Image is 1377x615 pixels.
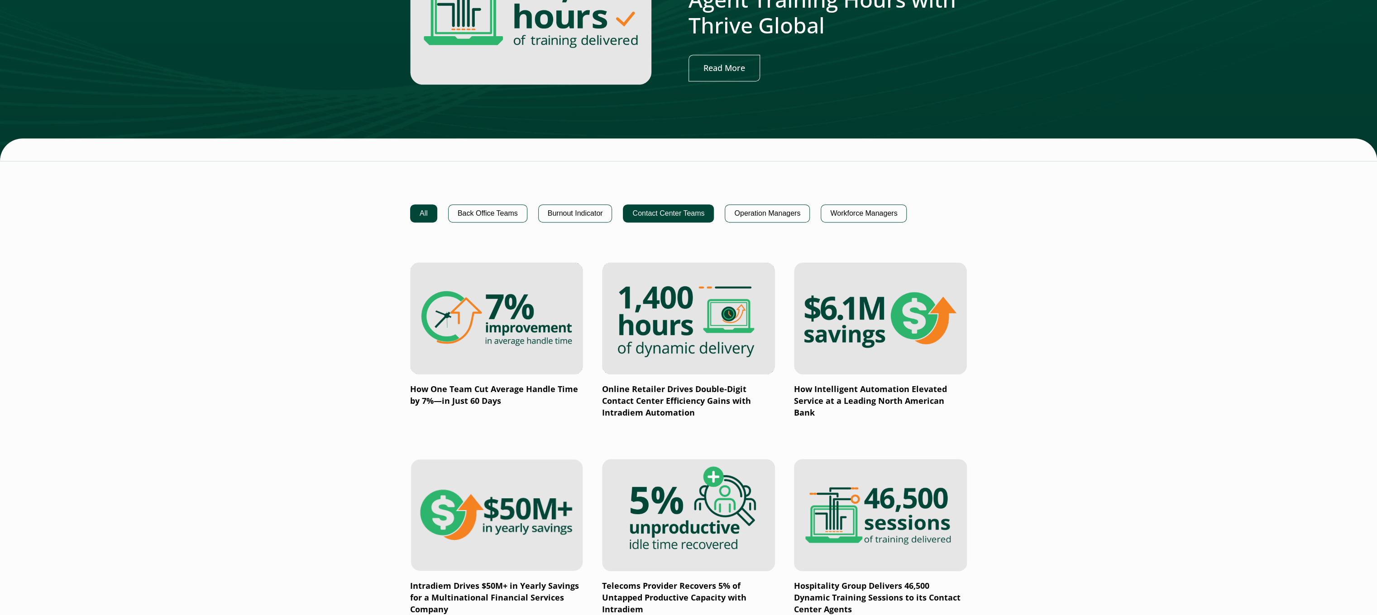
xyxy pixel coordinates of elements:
a: How Intelligent Automation Elevated Service at a Leading North American Bank [794,262,967,419]
a: Online Retailer Drives Double-Digit Contact Center Efficiency Gains with Intradiem Automation [602,262,775,419]
button: Contact Center Teams [623,204,714,222]
button: All [410,204,437,222]
p: How One Team Cut Average Handle Time by 7%—in Just 60 Days [410,383,583,407]
p: Online Retailer Drives Double-Digit Contact Center Efficiency Gains with Intradiem Automation [602,383,775,419]
button: Back Office Teams [448,204,527,222]
button: Operation Managers [725,204,810,222]
button: Burnout Indicator [538,204,612,222]
a: How One Team Cut Average Handle Time by 7%—in Just 60 Days [410,262,583,407]
a: Read More [688,55,760,81]
p: How Intelligent Automation Elevated Service at a Leading North American Bank [794,383,967,419]
button: Workforce Managers [821,204,907,222]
